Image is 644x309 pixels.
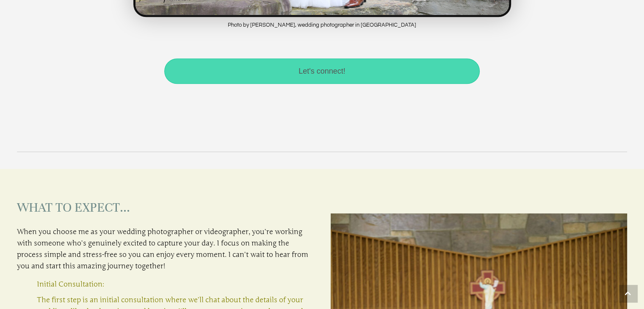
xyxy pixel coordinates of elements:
p: When you choose me as your wedding photographer or videographer, you’re working with someone who’... [17,226,314,272]
span: What to expect... [17,200,130,215]
div: Photo by [PERSON_NAME], wedding photographer in [GEOGRAPHIC_DATA] [133,17,511,37]
span: Let's connect! [299,67,345,75]
a: Let's connect! [164,58,480,84]
span: Initial Consultation: [37,279,314,290]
